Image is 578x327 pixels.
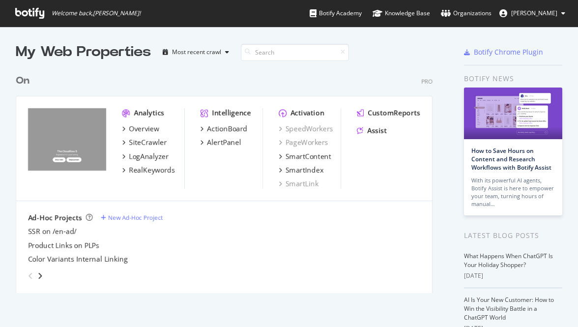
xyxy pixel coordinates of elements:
[464,88,562,139] img: How to Save Hours on Content and Research Workflows with Botify Assist
[108,213,163,222] div: New Ad-Hoc Project
[279,151,331,161] a: SmartContent
[52,9,141,17] span: Welcome back, [PERSON_NAME] !
[201,138,241,148] a: AlertPanel
[286,151,331,161] div: SmartContent
[212,108,251,118] div: Intelligence
[122,151,169,161] a: LogAnalyzer
[310,8,362,18] div: Botify Academy
[28,108,106,171] img: www.on-running.com
[368,108,420,118] div: CustomReports
[279,138,328,148] a: PageWorkers
[28,213,82,223] div: Ad-Hoc Projects
[421,77,433,86] div: Pro
[122,124,159,134] a: Overview
[16,62,440,293] div: grid
[286,165,323,175] div: SmartIndex
[491,5,573,21] button: [PERSON_NAME]
[24,268,37,284] div: angle-left
[464,271,562,280] div: [DATE]
[511,9,557,17] span: Maximilian Woelfle
[279,179,318,189] a: SmartLink
[201,124,248,134] a: ActionBoard
[129,151,169,161] div: LogAnalyzer
[367,126,387,136] div: Assist
[279,124,333,134] a: SpeedWorkers
[28,240,99,250] a: Product Links on PLPs
[471,147,551,172] a: How to Save Hours on Content and Research Workflows with Botify Assist
[159,44,233,60] button: Most recent crawl
[207,138,241,148] div: AlertPanel
[129,138,167,148] div: SiteCrawler
[279,165,323,175] a: SmartIndex
[16,74,33,88] a: On
[464,296,554,322] a: AI Is Your New Customer: How to Win the Visibility Battle in a ChatGPT World
[28,254,128,264] a: Color Variants Internal Linking
[37,271,44,281] div: angle-right
[373,8,430,18] div: Knowledge Base
[122,138,167,148] a: SiteCrawler
[464,47,543,57] a: Botify Chrome Plugin
[464,73,562,84] div: Botify news
[290,108,324,118] div: Activation
[357,126,387,136] a: Assist
[16,74,29,88] div: On
[28,227,77,237] a: SSR on /en-ad/
[122,165,175,175] a: RealKeywords
[101,213,163,222] a: New Ad-Hoc Project
[129,124,159,134] div: Overview
[207,124,248,134] div: ActionBoard
[16,42,151,62] div: My Web Properties
[134,108,164,118] div: Analytics
[129,165,175,175] div: RealKeywords
[471,177,555,208] div: With its powerful AI agents, Botify Assist is here to empower your team, turning hours of manual…
[172,49,221,55] div: Most recent crawl
[241,44,349,61] input: Search
[474,47,543,57] div: Botify Chrome Plugin
[464,252,553,269] a: What Happens When ChatGPT Is Your Holiday Shopper?
[464,230,562,241] div: Latest Blog Posts
[357,108,420,118] a: CustomReports
[441,8,491,18] div: Organizations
